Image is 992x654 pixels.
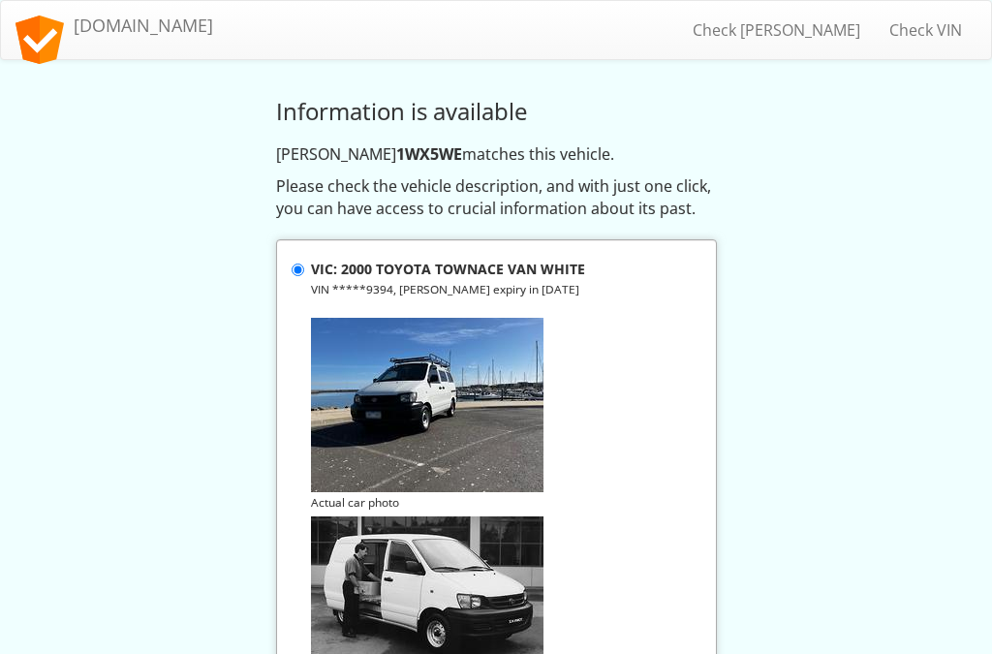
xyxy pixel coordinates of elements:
[311,260,585,278] strong: VIC: 2000 TOYOTA TOWNACE VAN WHITE
[875,6,976,54] a: Check VIN
[678,6,875,54] a: Check [PERSON_NAME]
[276,99,717,124] h3: Information is available
[311,281,579,296] small: VIN *****9394, [PERSON_NAME] expiry in [DATE]
[276,175,717,220] p: Please check the vehicle description, and with just one click, you can have access to crucial inf...
[396,143,462,165] strong: 1WX5WE
[15,16,64,64] img: logo.svg
[311,318,543,492] img: Actual photo
[1,1,228,49] a: [DOMAIN_NAME]
[311,494,399,510] small: Actual car photo
[276,143,717,166] p: [PERSON_NAME] matches this vehicle.
[292,264,304,276] input: VIC: 2000 TOYOTA TOWNACE VAN WHITE VIN *****9394, [PERSON_NAME] expiry in [DATE] Actual photo Act...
